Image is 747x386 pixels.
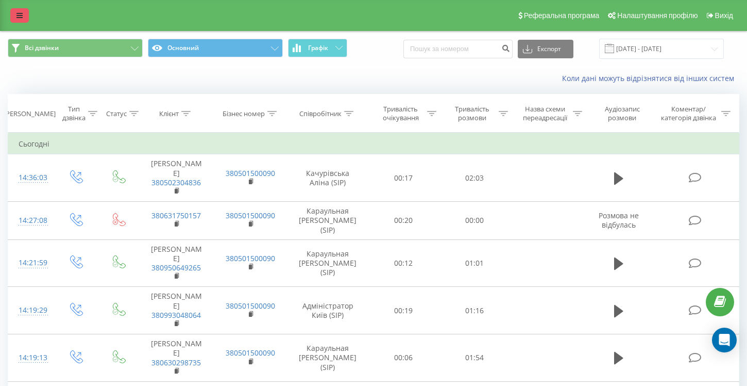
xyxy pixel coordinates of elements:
[288,287,368,334] td: Адміністратор Київ (SIP)
[62,105,86,122] div: Тип дзвінка
[594,105,651,122] div: Аудіозапис розмови
[139,287,213,334] td: [PERSON_NAME]
[226,253,275,263] a: 380501500090
[368,334,439,382] td: 00:06
[377,105,425,122] div: Тривалість очікування
[439,239,511,287] td: 01:01
[19,348,43,368] div: 14:19:13
[148,39,283,57] button: Основний
[226,348,275,358] a: 380501500090
[288,202,368,240] td: Караульная [PERSON_NAME] (SIP)
[712,328,737,352] div: Open Intercom Messenger
[151,310,201,320] a: 380993048064
[518,40,573,58] button: Експорт
[151,263,201,272] a: 380950649265
[308,44,328,52] span: Графік
[151,358,201,367] a: 380630298735
[4,109,56,118] div: [PERSON_NAME]
[288,154,368,202] td: Качурівська Аліна (SIP)
[226,301,275,311] a: 380501500090
[658,105,719,122] div: Коментар/категорія дзвінка
[562,73,739,83] a: Коли дані можуть відрізнятися вiд інших систем
[599,211,639,230] span: Розмова не відбулась
[159,109,179,118] div: Клієнт
[439,154,511,202] td: 02:03
[19,300,43,320] div: 14:19:29
[288,39,347,57] button: Графік
[25,44,59,52] span: Всі дзвінки
[403,40,513,58] input: Пошук за номером
[151,211,201,220] a: 380631750157
[288,239,368,287] td: Караульная [PERSON_NAME] (SIP)
[448,105,496,122] div: Тривалість розмови
[439,202,511,240] td: 00:00
[368,239,439,287] td: 00:12
[223,109,265,118] div: Бізнес номер
[520,105,570,122] div: Назва схеми переадресації
[439,287,511,334] td: 01:16
[299,109,342,118] div: Співробітник
[19,168,43,188] div: 14:36:03
[368,202,439,240] td: 00:20
[617,11,698,20] span: Налаштування профілю
[139,334,213,382] td: [PERSON_NAME]
[19,211,43,231] div: 14:27:08
[226,168,275,178] a: 380501500090
[524,11,600,20] span: Реферальна програма
[106,109,127,118] div: Статус
[139,154,213,202] td: [PERSON_NAME]
[8,39,143,57] button: Всі дзвінки
[151,178,201,187] a: 380502304836
[368,154,439,202] td: 00:17
[715,11,733,20] span: Вихід
[8,134,739,154] td: Сьогодні
[439,334,511,382] td: 01:54
[226,211,275,220] a: 380501500090
[139,239,213,287] td: [PERSON_NAME]
[288,334,368,382] td: Караульная [PERSON_NAME] (SIP)
[19,253,43,273] div: 14:21:59
[368,287,439,334] td: 00:19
